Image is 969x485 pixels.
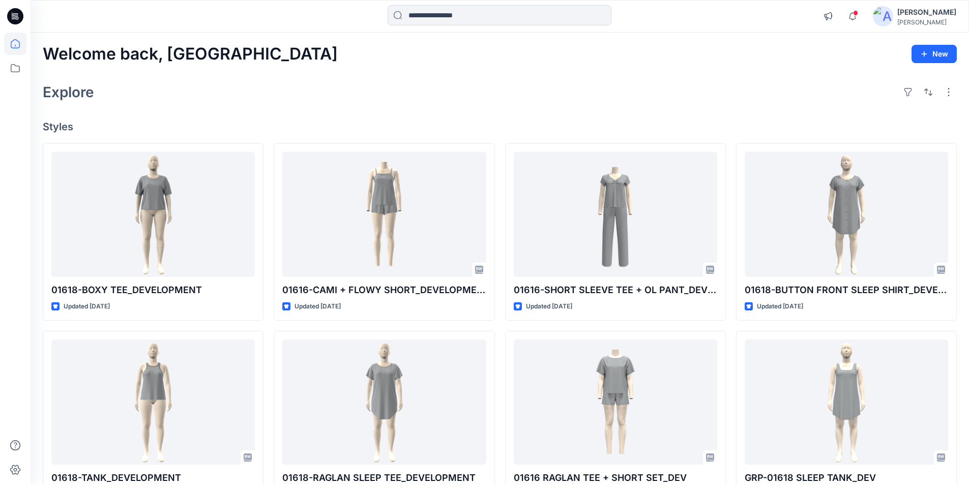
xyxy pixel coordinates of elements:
p: 01618-BOXY TEE_DEVELOPMENT [51,283,255,297]
p: 01616-CAMI + FLOWY SHORT_DEVELOPMENT [282,283,486,297]
a: 01618-TANK_DEVELOPMENT [51,339,255,465]
h2: Welcome back, [GEOGRAPHIC_DATA] [43,45,338,64]
p: 01616 RAGLAN TEE + SHORT SET_DEV [514,471,717,485]
a: 01616 RAGLAN TEE + SHORT SET_DEV [514,339,717,465]
div: [PERSON_NAME] [897,18,956,26]
a: 01618-RAGLAN SLEEP TEE_DEVELOPMENT [282,339,486,465]
p: 01618-BUTTON FRONT SLEEP SHIRT_DEVELOPMENT [745,283,948,297]
a: GRP-01618 SLEEP TANK_DEV [745,339,948,465]
p: GRP-01618 SLEEP TANK_DEV [745,471,948,485]
p: 01618-RAGLAN SLEEP TEE_DEVELOPMENT [282,471,486,485]
p: Updated [DATE] [295,301,341,312]
a: 01616-CAMI + FLOWY SHORT_DEVELOPMENT [282,152,486,277]
p: Updated [DATE] [757,301,803,312]
p: Updated [DATE] [64,301,110,312]
p: 01618-TANK_DEVELOPMENT [51,471,255,485]
a: 01618-BOXY TEE_DEVELOPMENT [51,152,255,277]
a: 01616-SHORT SLEEVE TEE + OL PANT_DEVELOPMENT [514,152,717,277]
p: Updated [DATE] [526,301,572,312]
h4: Styles [43,121,957,133]
p: 01616-SHORT SLEEVE TEE + OL PANT_DEVELOPMENT [514,283,717,297]
h2: Explore [43,84,94,100]
a: 01618-BUTTON FRONT SLEEP SHIRT_DEVELOPMENT [745,152,948,277]
button: New [912,45,957,63]
div: [PERSON_NAME] [897,6,956,18]
img: avatar [873,6,893,26]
